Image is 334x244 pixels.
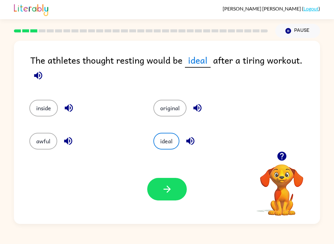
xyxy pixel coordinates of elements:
[14,2,48,16] img: Literably
[223,6,320,11] div: ( )
[30,53,320,87] div: The athletes thought resting would be after a tiring workout.
[29,133,57,149] button: awful
[303,6,319,11] a: Logout
[29,100,58,116] button: inside
[223,6,302,11] span: [PERSON_NAME] [PERSON_NAME]
[185,53,211,68] span: ideal
[153,100,186,116] button: original
[275,24,320,38] button: Pause
[153,133,179,149] button: ideal
[251,155,313,217] video: Your browser must support playing .mp4 files to use Literably. Please try using another browser.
